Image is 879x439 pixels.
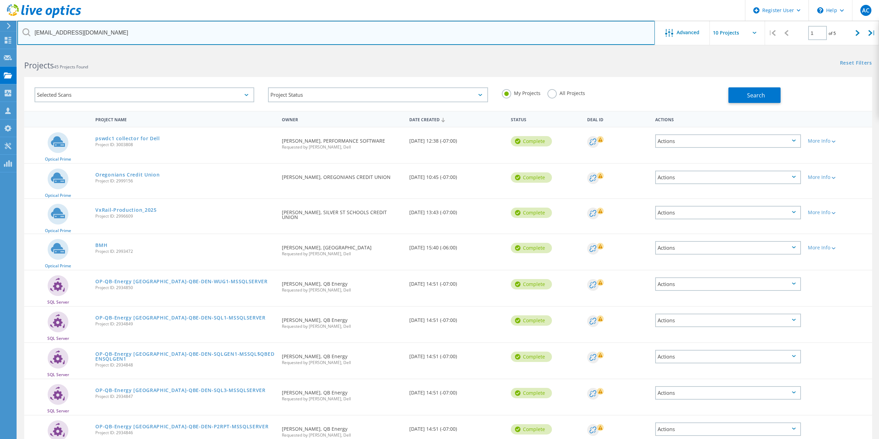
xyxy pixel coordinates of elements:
[808,210,869,215] div: More Info
[95,243,107,248] a: BMH
[677,30,699,35] span: Advanced
[24,60,54,71] b: Projects
[817,7,823,13] svg: \n
[95,431,275,435] span: Project ID: 2934846
[865,21,879,45] div: |
[45,229,71,233] span: Optical Prime
[282,324,402,328] span: Requested by [PERSON_NAME], Dell
[840,60,872,66] a: Reset Filters
[655,422,801,436] div: Actions
[278,343,405,372] div: [PERSON_NAME], QB Energy
[278,164,405,187] div: [PERSON_NAME], OREGONIANS CREDIT UNION
[54,64,88,70] span: 45 Projects Found
[47,336,69,341] span: SQL Server
[95,286,275,290] span: Project ID: 2934850
[655,386,801,400] div: Actions
[406,416,508,438] div: [DATE] 14:51 (-07:00)
[655,277,801,291] div: Actions
[45,193,71,198] span: Optical Prime
[95,352,275,361] a: OP-QB-Energy [GEOGRAPHIC_DATA]-QBE-DEN-SQLGEN1-MSSQL$QBEDENSQLGEN1
[507,113,584,125] div: Status
[862,8,869,13] span: AC
[655,134,801,148] div: Actions
[95,424,268,429] a: OP-QB-Energy [GEOGRAPHIC_DATA]-QBE-DEN-P2RPT-MSSQLSERVER
[511,208,552,218] div: Complete
[95,322,275,326] span: Project ID: 2934849
[45,157,71,161] span: Optical Prime
[47,300,69,304] span: SQL Server
[282,145,402,149] span: Requested by [PERSON_NAME], Dell
[95,172,160,177] a: Oregonians Credit Union
[406,113,508,126] div: Date Created
[655,171,801,184] div: Actions
[406,127,508,150] div: [DATE] 12:38 (-07:00)
[7,15,81,19] a: Live Optics Dashboard
[747,92,765,99] span: Search
[95,279,268,284] a: OP-QB-Energy [GEOGRAPHIC_DATA]-QBE-DEN-WUG1-MSSQLSERVER
[808,245,869,250] div: More Info
[95,143,275,147] span: Project ID: 3003808
[282,288,402,292] span: Requested by [PERSON_NAME], Dell
[95,214,275,218] span: Project ID: 2996609
[808,175,869,180] div: More Info
[268,87,488,102] div: Project Status
[17,21,655,45] input: Search projects by name, owner, ID, company, etc
[95,179,275,183] span: Project ID: 2999156
[511,352,552,362] div: Complete
[547,89,585,96] label: All Projects
[282,361,402,365] span: Requested by [PERSON_NAME], Dell
[278,199,405,227] div: [PERSON_NAME], SILVER ST SCHOOLS CREDIT UNION
[278,127,405,156] div: [PERSON_NAME], PERFORMANCE SOFTWARE
[45,264,71,268] span: Optical Prime
[808,139,869,143] div: More Info
[35,87,254,102] div: Selected Scans
[406,234,508,257] div: [DATE] 15:40 (-06:00)
[655,206,801,219] div: Actions
[47,373,69,377] span: SQL Server
[584,113,651,125] div: Deal Id
[829,30,836,36] span: of 5
[655,241,801,255] div: Actions
[406,379,508,402] div: [DATE] 14:51 (-07:00)
[95,136,160,141] a: pswdc1 collector for Dell
[511,424,552,435] div: Complete
[728,87,781,103] button: Search
[95,363,275,367] span: Project ID: 2934848
[511,315,552,326] div: Complete
[278,307,405,335] div: [PERSON_NAME], QB Energy
[95,208,156,212] a: VxRail-Production_2025
[278,379,405,408] div: [PERSON_NAME], QB Energy
[95,249,275,254] span: Project ID: 2993472
[278,270,405,299] div: [PERSON_NAME], QB Energy
[406,343,508,366] div: [DATE] 14:51 (-07:00)
[95,388,266,393] a: OP-QB-Energy [GEOGRAPHIC_DATA]-QBE-DEN-SQL3-MSSQLSERVER
[655,314,801,327] div: Actions
[511,172,552,183] div: Complete
[502,89,541,96] label: My Projects
[511,279,552,289] div: Complete
[282,433,402,437] span: Requested by [PERSON_NAME], Dell
[92,113,278,125] div: Project Name
[278,113,405,125] div: Owner
[282,252,402,256] span: Requested by [PERSON_NAME], Dell
[511,388,552,398] div: Complete
[406,164,508,187] div: [DATE] 10:45 (-07:00)
[655,350,801,363] div: Actions
[95,394,275,399] span: Project ID: 2934847
[652,113,804,125] div: Actions
[278,234,405,263] div: [PERSON_NAME], [GEOGRAPHIC_DATA]
[406,199,508,222] div: [DATE] 13:43 (-07:00)
[406,307,508,330] div: [DATE] 14:51 (-07:00)
[511,136,552,146] div: Complete
[511,243,552,253] div: Complete
[406,270,508,293] div: [DATE] 14:51 (-07:00)
[47,409,69,413] span: SQL Server
[95,315,266,320] a: OP-QB-Energy [GEOGRAPHIC_DATA]-QBE-DEN-SQL1-MSSQLSERVER
[765,21,779,45] div: |
[282,397,402,401] span: Requested by [PERSON_NAME], Dell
